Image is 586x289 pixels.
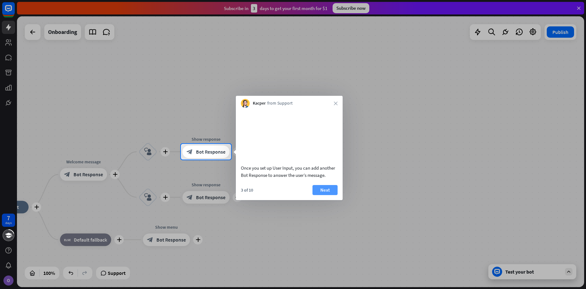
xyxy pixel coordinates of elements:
div: 3 of 10 [241,187,253,193]
span: from Support [267,100,293,106]
i: close [334,101,338,105]
span: Bot Response [196,149,225,155]
span: Kacper [253,100,266,106]
div: Once you set up User Input, you can add another Bot Response to answer the user’s message. [241,164,338,179]
button: Open LiveChat chat widget [5,3,24,21]
button: Next [312,185,338,195]
i: block_bot_response [187,149,193,155]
